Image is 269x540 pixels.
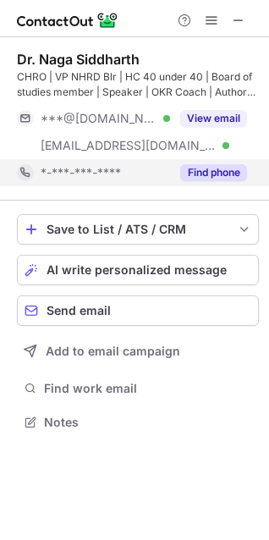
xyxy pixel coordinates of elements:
[41,111,157,126] span: ***@[DOMAIN_NAME]
[44,381,252,396] span: Find work email
[47,304,111,317] span: Send email
[41,138,217,153] span: [EMAIL_ADDRESS][DOMAIN_NAME]
[44,415,252,430] span: Notes
[17,295,259,326] button: Send email
[180,110,247,127] button: Reveal Button
[17,214,259,245] button: save-profile-one-click
[17,336,259,366] button: Add to email campaign
[46,344,180,358] span: Add to email campaign
[47,223,229,236] div: Save to List / ATS / CRM
[180,164,247,181] button: Reveal Button
[17,69,259,100] div: CHRO | VP NHRD Blr | HC 40 under 40 | Board of studies member | Speaker | OKR Coach | Author on L...
[17,51,140,68] div: Dr. Naga Siddharth
[47,263,227,277] span: AI write personalized message
[17,377,259,400] button: Find work email
[17,411,259,434] button: Notes
[17,10,118,30] img: ContactOut v5.3.10
[17,255,259,285] button: AI write personalized message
